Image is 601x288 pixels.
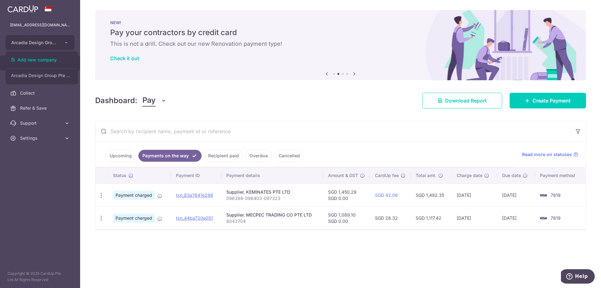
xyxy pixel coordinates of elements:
td: [DATE] [452,207,497,229]
th: Payment details [221,167,323,184]
iframe: Opens a widget where you can find more information [561,269,595,285]
span: Collect [20,90,61,96]
a: Recipient paid [204,150,243,162]
input: Search by recipient name, payment id or reference [95,121,571,141]
button: Arcadia Design Group Pte Ltd [6,35,74,50]
span: Support [20,120,61,126]
ul: Arcadia Design Group Pte Ltd [6,51,78,84]
a: SGD 42.06 [375,192,398,198]
span: 7819 [551,192,561,198]
th: Payment ID [171,167,221,184]
a: Arcadia Design Group Pte Ltd [6,70,77,81]
span: Arcadia Design Group Pte Ltd [11,39,58,46]
a: txn_44ba720e051 [176,215,213,221]
span: Create Payment [532,97,571,104]
p: [EMAIL_ADDRESS][DOMAIN_NAME] [10,22,70,28]
button: Pay [142,95,167,107]
td: [DATE] [497,207,535,229]
td: [DATE] [497,184,535,207]
span: Read more on statuses [522,151,572,158]
td: SGD 1,117.42 [411,207,452,229]
p: 8043704 [226,218,318,224]
div: Supplier. KEMINATES PTE LTD [226,189,318,195]
a: Create Payment [510,93,586,108]
h6: This is not a drill. Check out our new Renovation payment type! [110,40,571,48]
td: SGD 28.32 [370,207,411,229]
a: txn_83a7641e298 [176,192,213,198]
span: Charge date [457,172,482,179]
div: Supplier. MECPEC TRADING CO PTE LTD [226,212,318,218]
img: Bank Card [537,191,549,199]
span: Download Report [445,97,487,104]
span: Pay [142,95,156,107]
a: Download Report [422,93,502,108]
span: Payment charged [113,191,155,200]
td: SGD 1,450.29 SGD 0.00 [323,184,370,207]
p: NEW! [110,20,571,25]
a: Add new company [6,54,77,65]
h5: Pay your contractors by credit card [110,28,571,38]
td: SGD 1,089.10 SGD 0.00 [323,207,370,229]
h4: Dashboard: [95,95,137,106]
span: Due date [502,172,521,179]
a: Payments on the way [138,150,202,162]
a: Upcoming [105,150,136,162]
span: Refer & Save [20,105,61,111]
span: Amount & GST [328,172,358,179]
p: 096398-096403-097323 [226,195,318,202]
a: Overdue [245,150,272,162]
span: Payment charged [113,214,155,223]
th: Payment method [535,167,586,184]
img: Bank Card [537,214,549,222]
span: Settings [20,135,61,141]
span: Total amt. [416,172,436,179]
span: 7819 [551,215,561,221]
td: [DATE] [452,184,497,207]
a: Read more on statuses [522,151,578,158]
img: CardUp [8,5,38,13]
a: Check it out [110,55,139,61]
img: Renovation banner [95,10,586,80]
a: Cancelled [275,150,304,162]
span: Status [113,172,126,179]
td: SGD 1,492.35 [411,184,452,207]
span: CardUp fee [375,172,399,179]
